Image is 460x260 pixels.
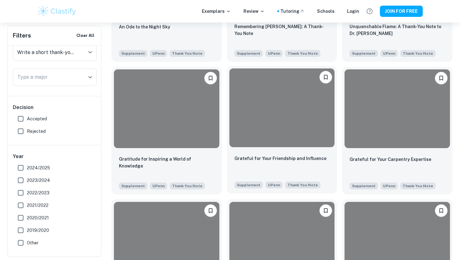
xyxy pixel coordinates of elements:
[288,182,318,188] span: Thank You Note
[204,204,217,217] button: Please log in to bookmark exemplars
[350,23,445,37] p: Unquenchable Flame: A Thank-You Note to Dr. Sylvia Earle
[27,239,38,246] span: Other
[435,72,447,84] button: Please log in to bookmark exemplars
[75,31,96,40] button: Clear All
[400,182,436,189] span: Write a short thank-you note to someone you have not yet thanked and would like to acknowledge. (...
[381,50,398,57] span: UPenn
[285,181,320,188] span: Write a short thank-you note to someone you have not yet thanked and would like to acknowledge. (...
[350,50,378,57] span: Supplement
[150,182,167,189] span: UPenn
[27,164,50,171] span: 2024/2025
[403,51,433,56] span: Thank You Note
[280,8,304,15] a: Tutoring
[170,49,205,57] span: Write a short thank-you note to someone you have not yet thanked and would like to acknowledge. (...
[202,8,231,15] p: Exemplars
[13,153,97,160] h6: Year
[400,49,436,57] span: Write a short thank-you note to someone you have not yet thanked and would like to acknowledge. (...
[243,8,265,15] p: Review
[27,128,46,135] span: Rejected
[319,71,332,83] button: Please log in to bookmark exemplars
[119,23,170,30] p: An Ode to the Night Sky
[27,189,49,196] span: 2022/2023
[234,155,326,162] p: Grateful for Your Friendship and Influence
[37,5,77,17] img: Clastify logo
[317,8,335,15] a: Schools
[170,182,205,189] span: Write a short thank-you note to someone you have not yet thanked and would like to acknowledge. (...
[285,49,320,57] span: Write a short thank-you note to someone you have not yet thanked and would like to acknowledge. (...
[380,6,423,17] button: JOIN FOR FREE
[234,23,330,37] p: Remembering Anton: A Thank-You Note
[435,204,447,217] button: Please log in to bookmark exemplars
[27,115,47,122] span: Accepted
[86,73,95,82] button: Open
[234,182,263,188] span: Supplement
[27,202,49,209] span: 2021/2022
[86,48,95,57] button: Open
[265,182,283,188] span: UPenn
[319,204,332,217] button: Please log in to bookmark exemplars
[172,51,202,56] span: Thank You Note
[234,50,263,57] span: Supplement
[350,156,431,163] p: Grateful for Your Carpentry Expertise
[347,8,359,15] a: Login
[288,51,318,56] span: Thank You Note
[27,214,49,221] span: 2020/2021
[27,227,49,234] span: 2019/2020
[13,104,97,111] h6: Decision
[27,177,50,184] span: 2023/2024
[381,182,398,189] span: UPenn
[13,31,31,40] h6: Filters
[265,50,283,57] span: UPenn
[403,183,433,189] span: Thank You Note
[227,67,337,194] a: Please log in to bookmark exemplarsGrateful for Your Friendship and InfluenceSupplementUPennWrite...
[204,72,217,84] button: Please log in to bookmark exemplars
[172,183,202,189] span: Thank You Note
[119,156,214,169] p: Gratitude for Inspiring a World of Knowledge
[119,182,147,189] span: Supplement
[342,67,452,194] a: Please log in to bookmark exemplarsGrateful for Your Carpentry ExpertiseSupplementUPennWrite a sh...
[119,50,147,57] span: Supplement
[150,50,167,57] span: UPenn
[111,67,222,194] a: Please log in to bookmark exemplarsGratitude for Inspiring a World of KnowledgeSupplementUPennWri...
[350,182,378,189] span: Supplement
[364,6,375,17] button: Help and Feedback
